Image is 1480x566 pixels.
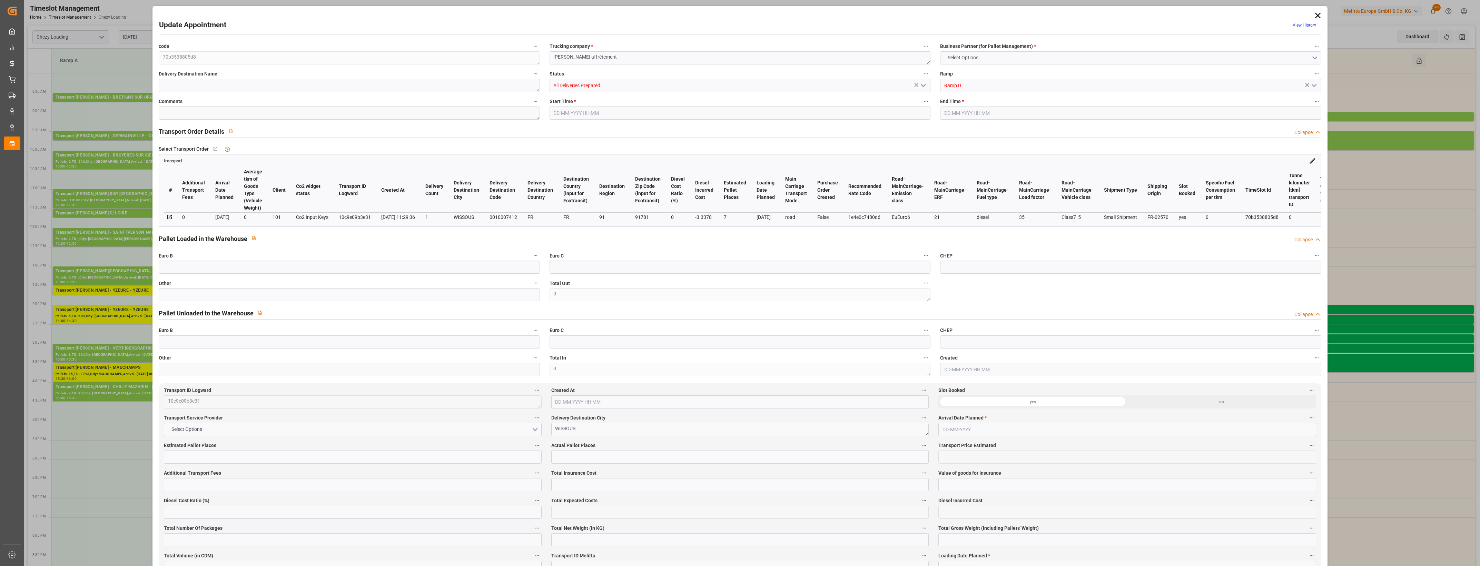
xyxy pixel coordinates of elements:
[848,213,881,221] div: 1e4e0c7480d6
[533,468,542,477] button: Additional Transport Fees
[159,43,169,50] span: code
[273,213,286,221] div: 101
[1099,168,1142,212] th: Shipment Type
[920,441,929,450] button: Actual Pallet Places
[531,279,540,287] button: Other
[551,497,598,504] span: Total Expected Costs
[635,213,661,221] div: 91781
[757,213,775,221] div: [DATE]
[215,213,234,221] div: [DATE]
[550,252,564,260] span: Euro C
[551,395,929,408] input: DD-MM-YYYY HH:MM
[599,213,625,221] div: 91
[550,354,566,362] span: Total In
[551,552,595,559] span: Transport ID Melitta
[527,213,553,221] div: FR
[1294,129,1313,136] div: Collapse
[1062,213,1094,221] div: Class7_5
[484,168,522,212] th: Delivery Destination Code
[594,168,630,212] th: Destination Region
[921,353,930,362] button: Total In
[164,423,541,436] button: open menu
[334,168,376,212] th: Transport ID Logward
[920,468,929,477] button: Total Insurance Cost
[940,327,953,334] span: CHEP
[533,413,542,422] button: Transport Service Provider
[1019,213,1051,221] div: 35
[550,70,564,78] span: Status
[531,97,540,106] button: Comments
[159,70,217,78] span: Delivery Destination Name
[533,551,542,560] button: Total Volume (in CDM)
[921,279,930,287] button: Total Out
[1312,42,1321,51] button: Business Partner (for Pallet Management) *
[1206,213,1235,221] div: 0
[533,524,542,533] button: Total Number Of Packages
[159,51,540,64] textarea: 70b3538805d8
[550,98,576,105] span: Start Time
[164,414,223,422] span: Transport Service Provider
[550,327,564,334] span: Euro C
[920,386,929,395] button: Created At
[159,280,171,287] span: Other
[1245,213,1279,221] div: 70b3538805d8
[210,168,239,212] th: Arrival Date Planned
[812,168,843,212] th: Purchase Order Created
[164,552,213,559] span: Total Volume (in CDM)
[296,213,328,221] div: Co2 Input Keys
[420,168,448,212] th: Delivery Count
[159,20,226,31] h2: Update Appointment
[164,387,211,394] span: Transport ID Logward
[938,395,1127,408] div: yes
[159,145,209,153] span: Select Transport Order
[159,309,254,318] h2: Pallet Unloaded to the Warehouse
[531,42,540,51] button: code
[921,326,930,335] button: Euro C
[938,497,983,504] span: Diesel Incurred Cost
[630,168,666,212] th: Destination Zip Code (input for Ecotransit)
[159,327,173,334] span: Euro B
[1179,213,1195,221] div: yes
[1312,326,1321,335] button: CHEP
[159,252,173,260] span: Euro B
[1312,97,1321,106] button: End Time *
[182,213,205,221] div: 0
[454,213,479,221] div: WISSOUS
[785,213,807,221] div: road
[938,525,1039,532] span: Total Gross Weight (Including Pallets' Weight)
[164,395,541,408] textarea: 10c9e09b3e31
[291,168,334,212] th: Co2 widget status
[550,280,570,287] span: Total Out
[719,168,751,212] th: Estimated Pallet Places
[159,354,171,362] span: Other
[940,252,953,260] span: CHEP
[1174,168,1201,212] th: Slot Booked
[1307,386,1316,395] button: Slot Booked
[1315,168,1343,212] th: Total Gross Weight (Kg)
[1307,551,1316,560] button: Loading Date Planned *
[971,168,1014,212] th: Road-MainCarriage-Fuel type
[376,168,420,212] th: Created At
[1147,213,1168,221] div: FR-02570
[531,251,540,260] button: Euro B
[448,168,484,212] th: Delivery Destination City
[164,497,209,504] span: Diesel Cost Ratio (%)
[671,213,685,221] div: 0
[843,168,887,212] th: Recommended Rate Code
[533,386,542,395] button: Transport ID Logward
[1127,395,1316,408] div: no
[1293,23,1316,28] a: View History
[550,43,593,50] span: Trucking company
[940,363,1321,376] input: DD-MM-YYYY HH:MM
[940,98,964,105] span: End Time
[690,168,719,212] th: Diesel Incurred Cost
[164,168,177,212] th: #
[164,525,223,532] span: Total Number Of Packages
[1294,311,1313,318] div: Collapse
[531,326,540,335] button: Euro B
[1201,168,1240,212] th: Specific Fuel Consumption per tkm
[1312,69,1321,78] button: Ramp
[551,525,604,532] span: Total Net Weight (in KG)
[168,426,206,433] span: Select Options
[920,551,929,560] button: Transport ID Melitta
